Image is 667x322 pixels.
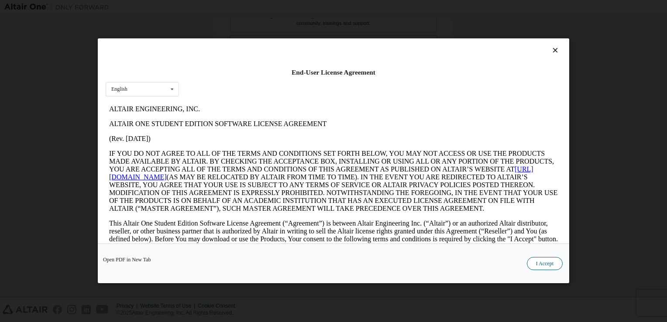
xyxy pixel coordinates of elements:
[3,48,452,111] p: IF YOU DO NOT AGREE TO ALL OF THE TERMS AND CONDITIONS SET FORTH BELOW, YOU MAY NOT ACCESS OR USE...
[111,87,127,92] div: English
[3,118,452,149] p: This Altair One Student Edition Software License Agreement (“Agreement”) is between Altair Engine...
[3,3,452,11] p: ALTAIR ENGINEERING, INC.
[3,33,452,41] p: (Rev. [DATE])
[3,18,452,26] p: ALTAIR ONE STUDENT EDITION SOFTWARE LICENSE AGREEMENT
[3,64,428,79] a: [URL][DOMAIN_NAME]
[103,257,151,263] a: Open PDF in New Tab
[527,257,563,271] button: I Accept
[106,68,561,77] div: End-User License Agreement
